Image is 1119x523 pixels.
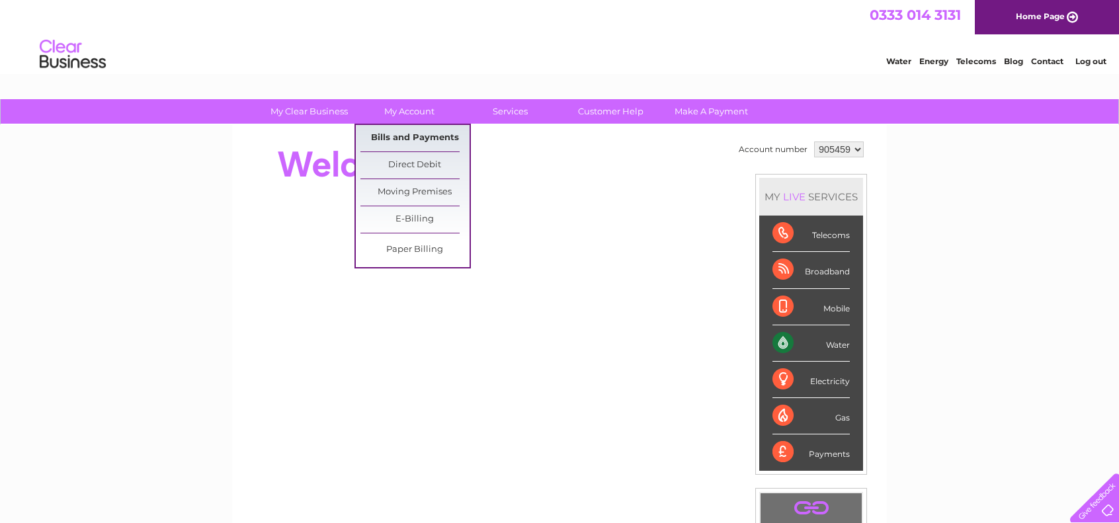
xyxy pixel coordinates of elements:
[772,289,850,325] div: Mobile
[772,216,850,252] div: Telecoms
[556,99,665,124] a: Customer Help
[248,7,873,64] div: Clear Business is a trading name of Verastar Limited (registered in [GEOGRAPHIC_DATA] No. 3667643...
[772,362,850,398] div: Electricity
[870,7,961,23] a: 0333 014 3131
[735,138,811,161] td: Account number
[360,179,470,206] a: Moving Premises
[360,152,470,179] a: Direct Debit
[1031,56,1063,66] a: Contact
[360,125,470,151] a: Bills and Payments
[1075,56,1106,66] a: Log out
[360,206,470,233] a: E-Billing
[956,56,996,66] a: Telecoms
[456,99,565,124] a: Services
[772,252,850,288] div: Broadband
[360,237,470,263] a: Paper Billing
[886,56,911,66] a: Water
[772,398,850,434] div: Gas
[772,325,850,362] div: Water
[657,99,766,124] a: Make A Payment
[255,99,364,124] a: My Clear Business
[1004,56,1023,66] a: Blog
[759,178,863,216] div: MY SERVICES
[355,99,464,124] a: My Account
[39,34,106,75] img: logo.png
[764,497,858,520] a: .
[772,434,850,470] div: Payments
[780,190,808,203] div: LIVE
[919,56,948,66] a: Energy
